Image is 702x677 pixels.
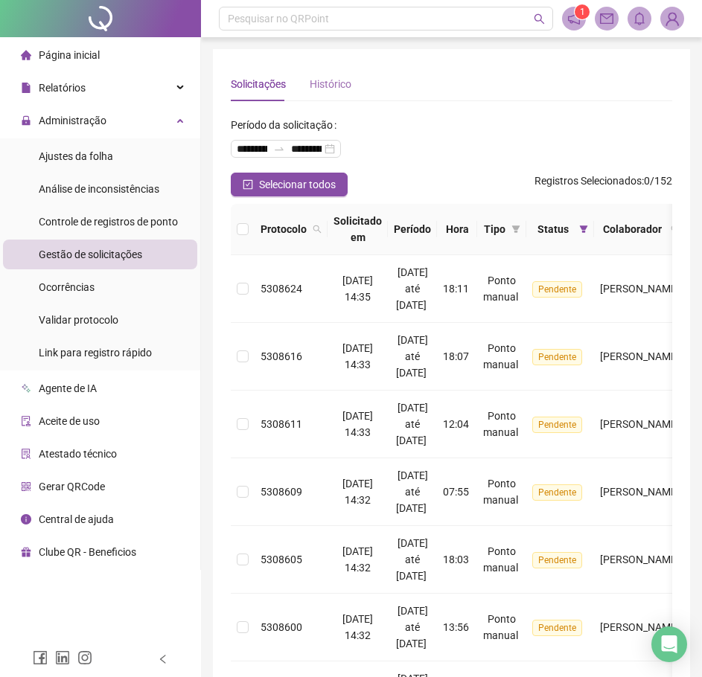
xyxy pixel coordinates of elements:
span: [PERSON_NAME] [600,350,680,362]
span: search [310,218,325,240]
span: 5308624 [261,283,302,295]
span: filter [576,218,591,240]
span: Relatórios [39,82,86,94]
span: Pendente [532,349,582,365]
span: Ajustes da folha [39,150,113,162]
span: Ocorrências [39,281,95,293]
span: qrcode [21,481,31,492]
span: [PERSON_NAME] [600,554,680,565]
span: search [671,225,680,234]
span: Administração [39,115,106,126]
span: Pendente [532,620,582,636]
span: [PERSON_NAME] [600,621,680,633]
span: Status [532,221,573,237]
span: home [21,50,31,60]
span: 12:04 [443,418,469,430]
span: [DATE] 14:33 [342,342,373,370]
span: 18:07 [443,350,469,362]
div: Open Intercom Messenger [651,626,687,662]
span: search [313,225,322,234]
span: facebook [33,650,48,665]
span: Link para registro rápido [39,347,152,359]
span: lock [21,115,31,126]
span: filter [579,225,588,234]
span: to [273,143,285,155]
span: Selecionar todos [259,176,336,193]
span: bell [633,12,646,25]
span: Protocolo [261,221,307,237]
span: Central de ajuda [39,513,114,525]
span: notification [567,12,581,25]
span: [DATE] 14:32 [342,613,373,641]
span: filter [508,218,523,240]
span: [DATE] até [DATE] [396,605,428,649]
span: Pendente [532,484,582,501]
span: Ponto manual [483,410,518,438]
span: Gestão de solicitações [39,248,142,260]
span: [DATE] até [DATE] [396,402,428,446]
span: Colaborador [600,221,665,237]
span: Página inicial [39,49,100,61]
span: file [21,83,31,93]
div: Histórico [310,76,351,92]
span: Atestado técnico [39,448,117,460]
span: Análise de inconsistências [39,183,159,195]
span: 5308616 [261,350,302,362]
span: Controle de registros de ponto [39,216,178,228]
span: swap-right [273,143,285,155]
span: info-circle [21,514,31,524]
span: audit [21,416,31,426]
span: Pendente [532,281,582,298]
span: 13:56 [443,621,469,633]
div: Solicitações [231,76,286,92]
span: 5308611 [261,418,302,430]
span: [DATE] 14:35 [342,275,373,303]
img: 77055 [661,7,683,30]
span: search [668,218,683,240]
span: Gerar QRCode [39,481,105,492]
button: Selecionar todos [231,173,348,196]
span: [DATE] 14:32 [342,545,373,574]
span: 5308605 [261,554,302,565]
span: [DATE] 14:33 [342,410,373,438]
th: Hora [437,204,477,255]
span: [DATE] até [DATE] [396,334,428,379]
span: Tipo [483,221,505,237]
span: Ponto manual [483,342,518,370]
span: Ponto manual [483,545,518,574]
th: Período [388,204,437,255]
span: Validar protocolo [39,314,118,326]
span: linkedin [55,650,70,665]
span: 18:03 [443,554,469,565]
span: [DATE] até [DATE] [396,266,428,311]
span: Clube QR - Beneficios [39,546,136,558]
span: [PERSON_NAME] [600,418,680,430]
span: instagram [77,650,92,665]
span: check-square [243,179,253,190]
span: left [158,654,168,664]
span: [PERSON_NAME] [600,283,680,295]
span: 07:55 [443,486,469,498]
span: : 0 / 152 [535,173,672,196]
sup: 1 [575,4,590,19]
span: [DATE] até [DATE] [396,469,428,514]
span: Registros Selecionados [535,175,642,187]
span: Agente de IA [39,382,97,394]
span: filter [511,225,520,234]
span: search [534,13,545,25]
span: mail [600,12,613,25]
span: Pendente [532,417,582,433]
span: 1 [580,7,585,17]
span: Aceite de uso [39,415,100,427]
span: [DATE] 14:32 [342,478,373,506]
span: [DATE] até [DATE] [396,537,428,582]
label: Período da solicitação [231,113,341,137]
span: solution [21,449,31,459]
span: gift [21,547,31,557]
span: Ponto manual [483,275,518,303]
th: Solicitado em [328,204,388,255]
span: [PERSON_NAME] [600,486,680,498]
span: 5308600 [261,621,302,633]
span: Ponto manual [483,478,518,506]
span: 5308609 [261,486,302,498]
